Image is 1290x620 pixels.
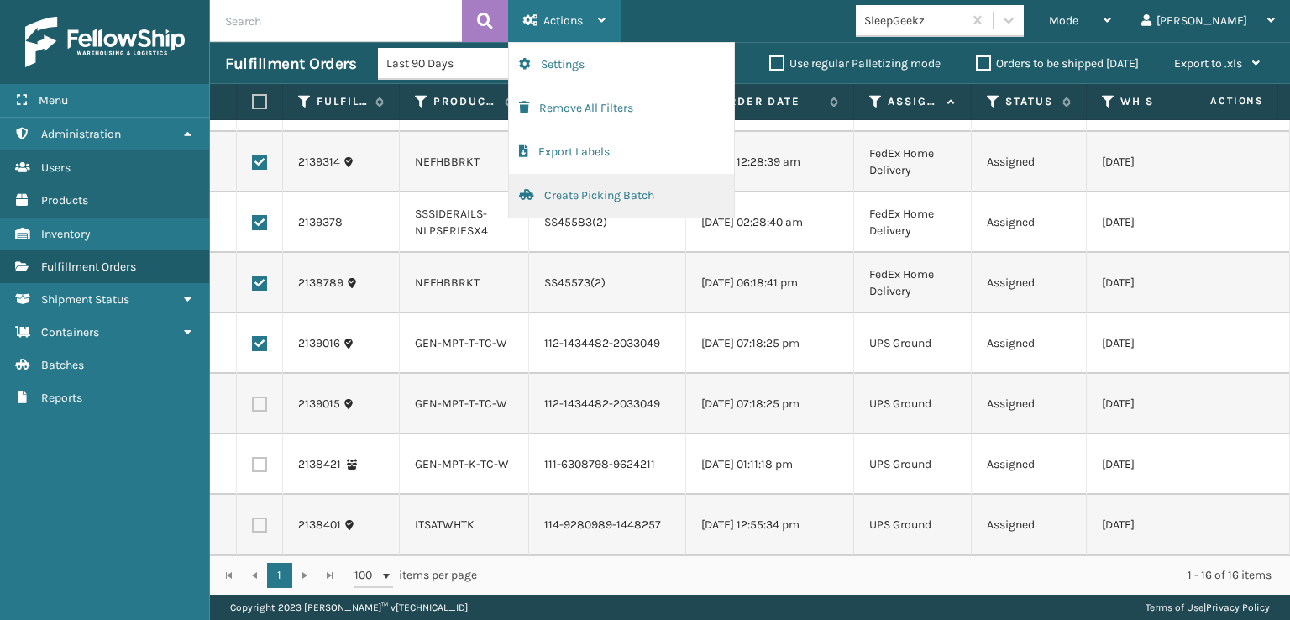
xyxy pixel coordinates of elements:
[415,207,488,238] a: SSSIDERAILS-NLPSERIESX4
[267,563,292,588] a: 1
[854,192,972,253] td: FedEx Home Delivery
[501,567,1272,584] div: 1 - 16 of 16 items
[972,374,1087,434] td: Assigned
[298,275,343,292] a: 2138789
[686,434,854,495] td: [DATE] 01:11:18 pm
[41,260,136,274] span: Fulfillment Orders
[41,193,88,208] span: Products
[1146,602,1203,613] a: Terms of Use
[686,132,854,192] td: [DATE] 12:28:39 am
[225,54,356,74] h3: Fulfillment Orders
[529,374,686,434] td: 112-1434482-2033049
[415,276,480,290] a: NEFHBBRKT
[317,94,367,109] label: Fulfillment Order Id
[972,253,1087,313] td: Assigned
[354,567,380,584] span: 100
[972,495,1087,555] td: Assigned
[529,495,686,555] td: 114-9280989-1448257
[1174,56,1242,71] span: Export to .xls
[972,192,1087,253] td: Assigned
[769,56,941,71] label: Use regular Palletizing mode
[529,434,686,495] td: 111-6308798-9624211
[41,358,84,372] span: Batches
[415,155,480,169] a: NEFHBBRKT
[509,174,734,218] button: Create Picking Batch
[972,434,1087,495] td: Assigned
[298,456,341,473] a: 2138421
[686,374,854,434] td: [DATE] 07:18:25 pm
[854,374,972,434] td: UPS Ground
[976,56,1139,71] label: Orders to be shipped [DATE]
[686,192,854,253] td: [DATE] 02:28:40 am
[854,132,972,192] td: FedEx Home Delivery
[1087,132,1255,192] td: [DATE]
[298,396,340,412] a: 2139015
[415,457,509,471] a: GEN-MPT-K-TC-W
[1087,434,1255,495] td: [DATE]
[41,325,99,339] span: Containers
[1087,313,1255,374] td: [DATE]
[386,55,517,72] div: Last 90 Days
[529,313,686,374] td: 112-1434482-2033049
[888,94,939,109] label: Assigned Carrier Service
[1005,94,1054,109] label: Status
[41,292,129,307] span: Shipment Status
[230,595,468,620] p: Copyright 2023 [PERSON_NAME]™ v [TECHNICAL_ID]
[41,391,82,405] span: Reports
[864,12,964,29] div: SleepGeekz
[854,434,972,495] td: UPS Ground
[298,214,343,231] a: 2139378
[433,94,496,109] label: Product SKU
[1157,87,1274,115] span: Actions
[415,397,507,411] a: GEN-MPT-T-TC-W
[854,313,972,374] td: UPS Ground
[854,253,972,313] td: FedEx Home Delivery
[972,313,1087,374] td: Assigned
[686,253,854,313] td: [DATE] 06:18:41 pm
[720,94,821,109] label: Order Date
[529,192,686,253] td: SS45583(2)
[509,87,734,130] button: Remove All Filters
[41,227,91,241] span: Inventory
[1206,602,1270,613] a: Privacy Policy
[686,495,854,555] td: [DATE] 12:55:34 pm
[415,518,475,532] a: ITSATWHTK
[1146,595,1270,620] div: |
[1087,374,1255,434] td: [DATE]
[354,563,477,588] span: items per page
[41,127,121,141] span: Administration
[529,253,686,313] td: SS45573(2)
[509,130,734,174] button: Export Labels
[509,43,734,87] button: Settings
[298,517,341,533] a: 2138401
[298,335,340,352] a: 2139016
[41,160,71,175] span: Users
[543,13,583,28] span: Actions
[1049,13,1078,28] span: Mode
[25,17,185,67] img: logo
[298,154,340,171] a: 2139314
[1120,94,1222,109] label: WH Ship By Date
[1087,253,1255,313] td: [DATE]
[1087,192,1255,253] td: [DATE]
[39,93,68,108] span: Menu
[415,336,507,350] a: GEN-MPT-T-TC-W
[854,495,972,555] td: UPS Ground
[1087,495,1255,555] td: [DATE]
[686,313,854,374] td: [DATE] 07:18:25 pm
[972,132,1087,192] td: Assigned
